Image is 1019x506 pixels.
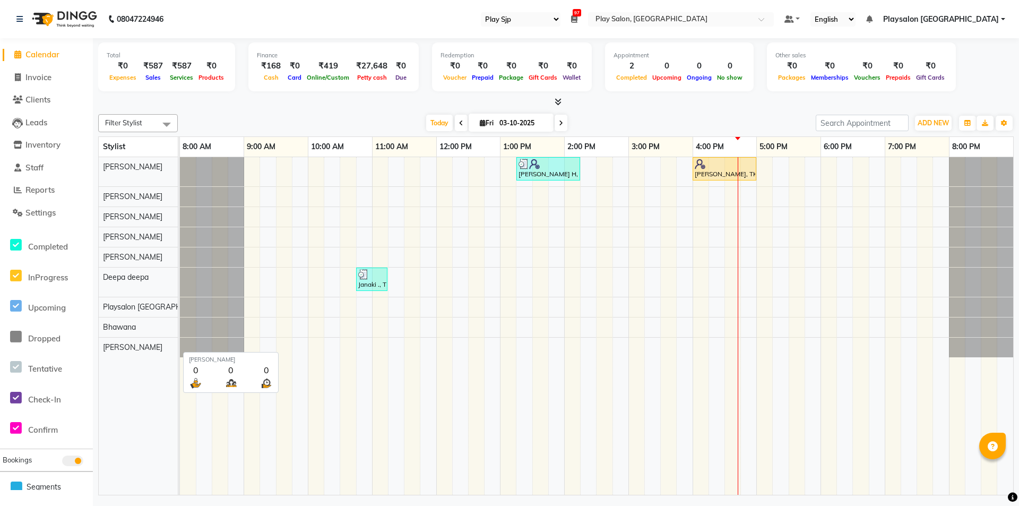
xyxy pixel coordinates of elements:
[28,364,62,374] span: Tentative
[224,364,238,376] div: 0
[167,60,196,72] div: ₹587
[694,159,755,179] div: [PERSON_NAME], TK03, 04:00 PM-05:00 PM, Hair Cut [DEMOGRAPHIC_DATA] (Stylist)
[189,355,273,364] div: [PERSON_NAME]
[816,115,909,131] input: Search Appointment
[139,60,167,72] div: ₹587
[851,60,883,72] div: ₹0
[103,342,162,352] span: [PERSON_NAME]
[426,115,453,131] span: Today
[526,74,560,81] span: Gift Cards
[28,272,68,282] span: InProgress
[107,51,227,60] div: Total
[25,140,61,150] span: Inventory
[260,364,273,376] div: 0
[650,74,684,81] span: Upcoming
[117,4,163,34] b: 08047224946
[224,376,238,390] img: queue.png
[974,464,1008,495] iframe: chat widget
[808,74,851,81] span: Memberships
[304,60,352,72] div: ₹419
[103,192,162,201] span: [PERSON_NAME]
[27,482,61,493] span: Segments
[103,272,149,282] span: Deepa deepa
[560,74,583,81] span: Wallet
[107,74,139,81] span: Expenses
[261,74,281,81] span: Cash
[441,60,469,72] div: ₹0
[25,49,59,59] span: Calendar
[105,118,142,127] span: Filter Stylist
[285,60,304,72] div: ₹0
[393,74,409,81] span: Due
[28,394,61,405] span: Check-In
[103,232,162,242] span: [PERSON_NAME]
[3,456,32,464] span: Bookings
[496,60,526,72] div: ₹0
[913,60,947,72] div: ₹0
[693,139,727,155] a: 4:00 PM
[614,74,650,81] span: Completed
[808,60,851,72] div: ₹0
[565,139,598,155] a: 2:00 PM
[103,142,125,151] span: Stylist
[918,119,949,127] span: ADD NEW
[285,74,304,81] span: Card
[103,322,136,332] span: Bhawana
[775,60,808,72] div: ₹0
[143,74,163,81] span: Sales
[352,60,392,72] div: ₹27,648
[883,60,913,72] div: ₹0
[28,333,61,344] span: Dropped
[650,60,684,72] div: 0
[180,139,214,155] a: 8:00 AM
[614,60,650,72] div: 2
[441,74,469,81] span: Voucher
[304,74,352,81] span: Online/Custom
[477,119,496,127] span: Fri
[821,139,854,155] a: 6:00 PM
[25,95,50,105] span: Clients
[684,60,714,72] div: 0
[775,74,808,81] span: Packages
[885,139,919,155] a: 7:00 PM
[244,139,278,155] a: 9:00 AM
[757,139,790,155] a: 5:00 PM
[949,139,983,155] a: 8:00 PM
[629,139,662,155] a: 3:00 PM
[260,376,273,390] img: wait_time.png
[308,139,347,155] a: 10:00 AM
[189,364,202,376] div: 0
[25,162,44,173] span: Staff
[851,74,883,81] span: Vouchers
[437,139,474,155] a: 12:00 PM
[496,115,549,131] input: 2025-10-03
[103,212,162,221] span: [PERSON_NAME]
[883,14,999,25] span: Playsalon [GEOGRAPHIC_DATA]
[107,60,139,72] div: ₹0
[883,74,913,81] span: Prepaids
[913,74,947,81] span: Gift Cards
[526,60,560,72] div: ₹0
[500,139,534,155] a: 1:00 PM
[573,9,581,16] span: 97
[189,376,202,390] img: serve.png
[614,51,745,60] div: Appointment
[25,208,56,218] span: Settings
[469,60,496,72] div: ₹0
[496,74,526,81] span: Package
[28,242,68,252] span: Completed
[517,159,579,179] div: [PERSON_NAME] H, TK02, 01:15 PM-02:15 PM, Hair Cut Men stylist
[167,74,196,81] span: Services
[196,60,227,72] div: ₹0
[357,269,386,289] div: Janaki ., TK01, 10:45 AM-11:15 AM, Bead waxing upper lip,Threading-Eye Brow Shaping
[714,74,745,81] span: No show
[28,425,58,435] span: Confirm
[775,51,947,60] div: Other sales
[25,117,47,127] span: Leads
[355,74,390,81] span: Petty cash
[103,302,214,312] span: Playsalon [GEOGRAPHIC_DATA]
[392,60,410,72] div: ₹0
[25,72,51,82] span: Invoice
[560,60,583,72] div: ₹0
[469,74,496,81] span: Prepaid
